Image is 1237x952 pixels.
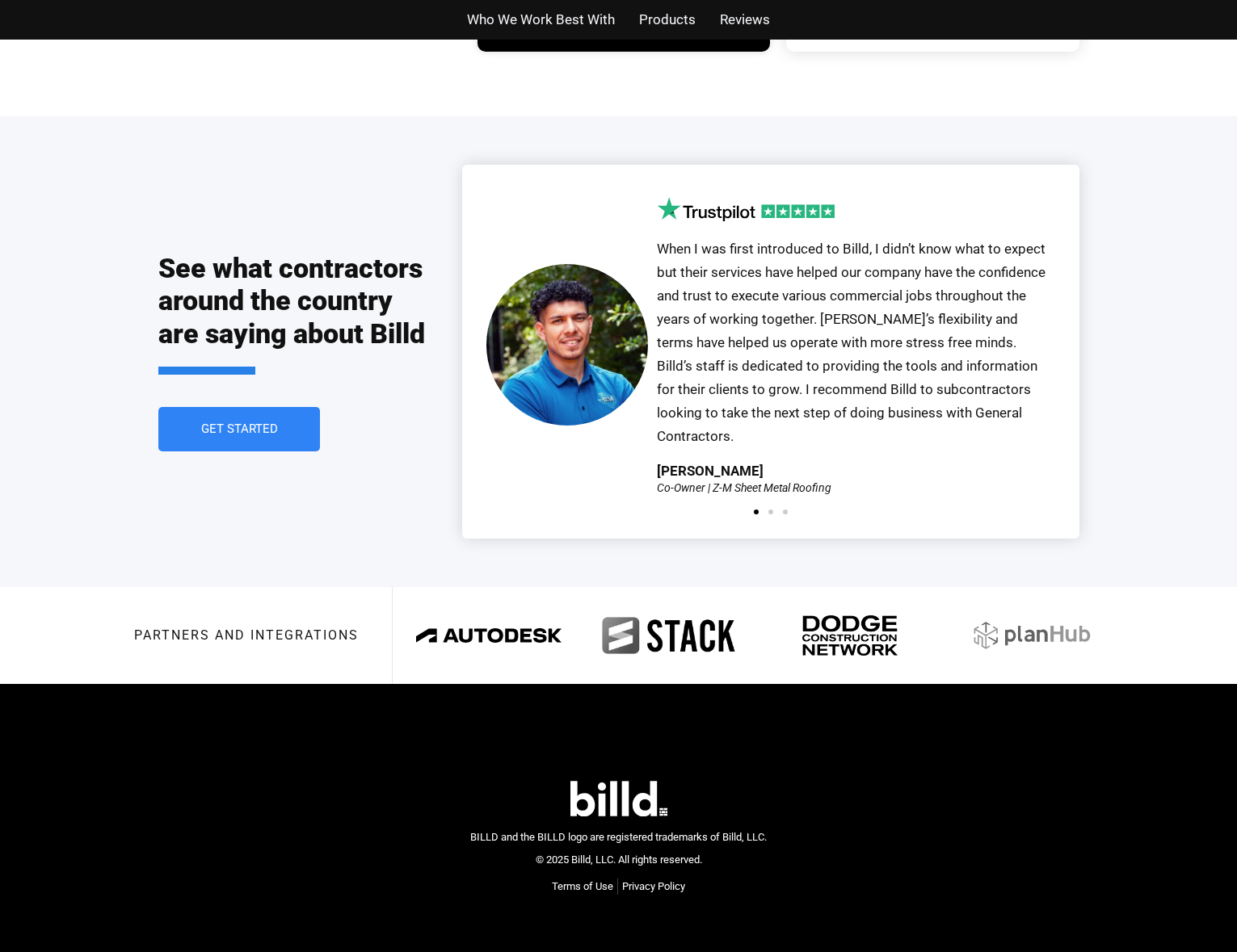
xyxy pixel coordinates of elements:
[622,879,685,895] a: Privacy Policy
[134,629,359,642] h3: Partners and integrations
[810,27,1054,40] a: Learn more
[768,510,773,514] span: Go to slide 2
[502,27,746,40] a: Learn more
[158,252,430,375] h2: See what contractors around the country are saying about Billd
[502,27,563,40] span: Learn more
[657,241,1046,443] span: When I was first introduced to Billd, I didn’t know what to expect but their services have helped...
[639,8,696,31] a: Products
[720,8,770,31] a: Reviews
[810,27,872,40] span: Learn more
[657,482,831,493] div: Co-Owner | Z-M Sheet Metal Roofing
[657,464,764,478] div: [PERSON_NAME]
[470,831,767,866] span: BILLD and the BILLD logo are registered trademarks of Billd, LLC. © 2025 Billd, LLC. All rights r...
[552,879,685,895] nav: Menu
[754,510,759,514] span: Go to slide 1
[552,879,613,895] a: Terms of Use
[200,423,277,435] span: Get Started
[158,407,320,451] a: Get Started
[486,197,1055,493] div: 1 / 3
[783,510,788,514] span: Go to slide 3
[467,8,615,31] a: Who We Work Best With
